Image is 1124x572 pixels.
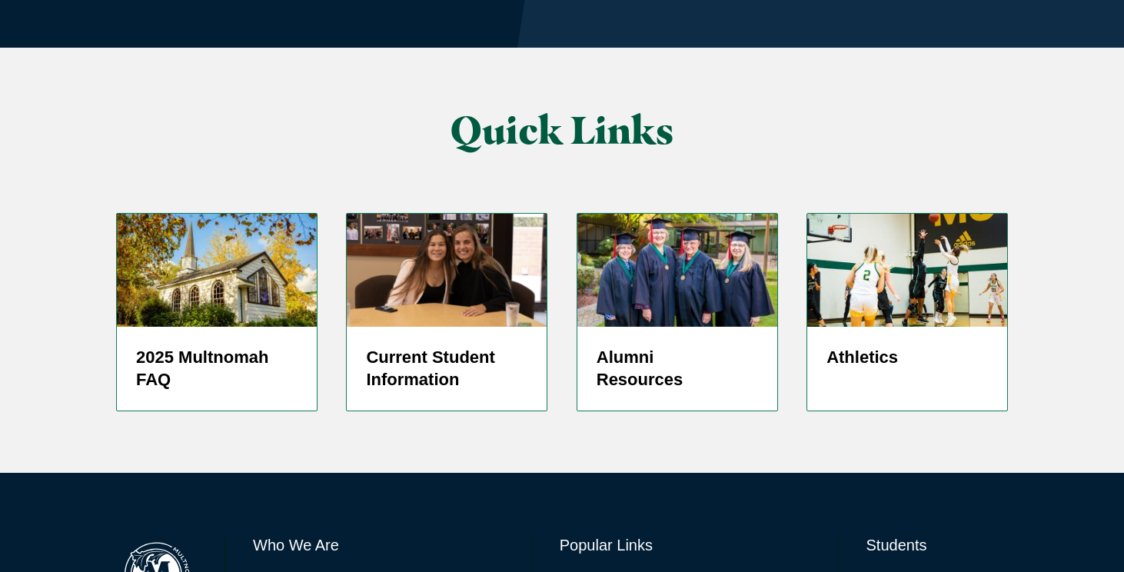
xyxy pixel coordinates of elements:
[807,214,1007,326] img: WBBALL_WEB
[366,346,527,392] h5: Current Student Information
[560,534,810,556] h6: Popular Links
[577,214,777,326] img: 50 Year Alumni 2019
[806,213,1008,411] a: Women's Basketball player shooting jump shot Athletics
[253,534,504,556] h6: Who We Are
[116,213,318,411] a: Prayer Chapel in Fall 2025 Multnomah FAQ
[346,213,547,411] a: screenshot-2024-05-27-at-1.37.12-pm Current Student Information
[826,346,988,369] h5: Athletics
[136,346,298,392] h5: 2025 Multnomah FAQ
[117,214,317,326] img: Prayer Chapel in Fall
[347,214,547,326] img: screenshot-2024-05-27-at-1.37.12-pm
[866,534,1008,556] h6: Students
[270,109,855,151] h2: Quick Links
[597,346,758,392] h5: Alumni Resources
[577,213,778,411] a: 50 Year Alumni 2019 Alumni Resources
